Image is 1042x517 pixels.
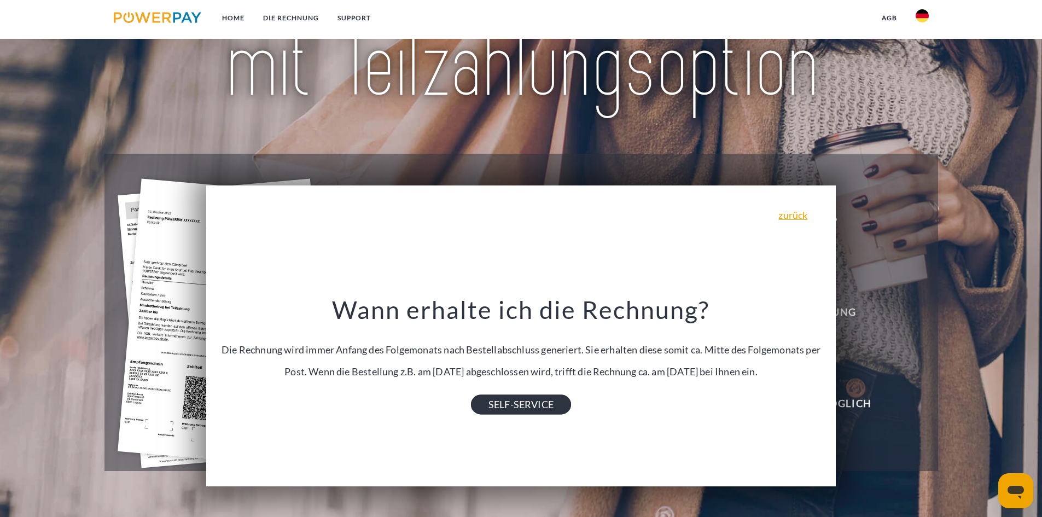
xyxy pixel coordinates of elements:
[213,8,254,28] a: Home
[328,8,380,28] a: SUPPORT
[916,9,929,22] img: de
[216,294,826,325] h3: Wann erhalte ich die Rechnung?
[872,8,906,28] a: agb
[114,12,202,23] img: logo-powerpay.svg
[778,210,807,220] a: zurück
[216,294,826,404] div: Die Rechnung wird immer Anfang des Folgemonats nach Bestellabschluss generiert. Sie erhalten dies...
[254,8,328,28] a: DIE RECHNUNG
[471,395,571,415] a: SELF-SERVICE
[998,473,1033,508] iframe: Schaltfläche zum Öffnen des Messaging-Fensters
